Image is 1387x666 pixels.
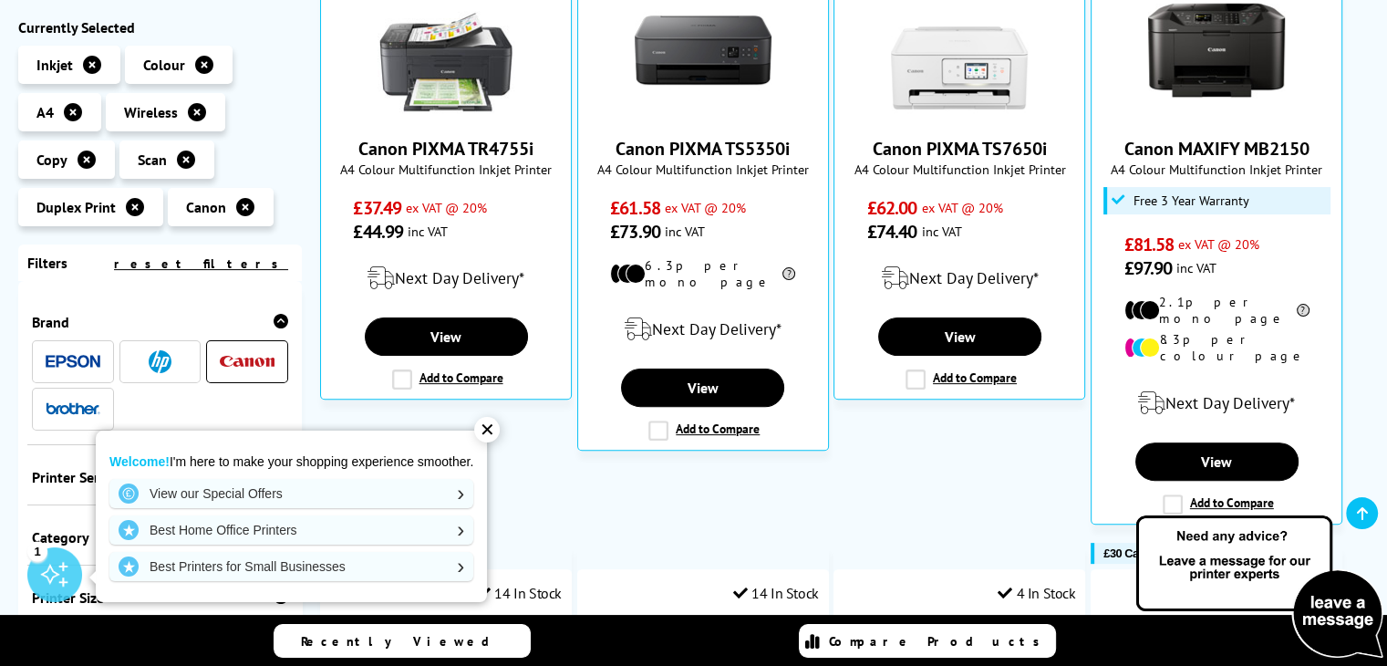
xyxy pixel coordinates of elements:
[32,468,288,486] div: Printer Series
[353,220,403,244] span: £44.99
[733,584,819,602] div: 14 In Stock
[1103,546,1175,560] span: £30 Cashback
[844,253,1075,304] div: modal_delivery
[1124,294,1309,327] li: 2.1p per mono page
[648,421,760,441] label: Add to Compare
[1124,137,1309,161] a: Canon MAXIFY MB2150
[1132,513,1387,662] img: Open Live Chat window
[873,137,1047,161] a: Canon PIXMA TS7650i
[998,584,1076,602] div: 4 In Stock
[32,528,288,546] div: Category
[1124,256,1173,280] span: £97.90
[1101,378,1332,429] div: modal_delivery
[358,137,533,161] a: Canon PIXMA TR4755i
[616,137,790,161] a: Canon PIXMA TS5350i
[18,18,302,36] div: Currently Selected
[906,369,1017,390] label: Add to Compare
[1101,161,1332,178] span: A4 Colour Multifunction Inkjet Printer
[124,103,178,121] span: Wireless
[46,402,100,415] img: Brother
[1091,543,1185,564] button: £30 Cashback
[1178,235,1259,253] span: ex VAT @ 20%
[330,161,562,178] span: A4 Colour Multifunction Inkjet Printer
[109,479,473,508] a: View our Special Offers
[635,104,771,122] a: Canon PIXMA TS5350i
[46,350,100,373] a: Epson
[891,104,1028,122] a: Canon PIXMA TS7650i
[32,313,288,331] div: Brand
[330,253,562,304] div: modal_delivery
[301,633,508,650] span: Recently Viewed
[1124,331,1309,364] li: 8.3p per colour page
[365,317,528,356] a: View
[610,220,660,244] span: £73.90
[36,103,54,121] span: A4
[921,199,1002,216] span: ex VAT @ 20%
[1148,104,1285,122] a: Canon MAXIFY MB2150
[610,196,660,220] span: £61.58
[133,350,188,373] a: HP
[220,356,274,368] img: Canon
[46,398,100,421] a: Brother
[1135,442,1299,481] a: View
[610,257,795,290] li: 6.3p per mono page
[587,161,819,178] span: A4 Colour Multifunction Inkjet Printer
[109,552,473,581] a: Best Printers for Small Businesses
[109,515,473,545] a: Best Home Office Printers
[829,633,1050,650] span: Compare Products
[1163,494,1274,515] label: Add to Compare
[621,369,784,407] a: View
[36,198,116,216] span: Duplex Print
[665,223,705,240] span: inc VAT
[474,417,500,442] div: ✕
[1176,259,1216,276] span: inc VAT
[476,584,562,602] div: 14 In Stock
[665,199,746,216] span: ex VAT @ 20%
[799,624,1056,658] a: Compare Products
[149,350,171,373] img: HP
[109,453,473,470] p: I'm here to make your shopping experience smoother.
[109,454,170,469] strong: Welcome!
[274,624,531,658] a: Recently Viewed
[36,151,67,169] span: Copy
[878,317,1041,356] a: View
[406,199,487,216] span: ex VAT @ 20%
[867,220,917,244] span: £74.40
[27,541,47,561] div: 1
[353,196,401,220] span: £37.49
[921,223,961,240] span: inc VAT
[378,104,514,122] a: Canon PIXMA TR4755i
[844,161,1075,178] span: A4 Colour Multifunction Inkjet Printer
[1133,193,1249,208] span: Free 3 Year Warranty
[27,254,67,272] span: Filters
[143,56,185,74] span: Colour
[408,223,448,240] span: inc VAT
[587,304,819,355] div: modal_delivery
[186,198,226,216] span: Canon
[867,196,917,220] span: £62.00
[46,355,100,369] img: Epson
[114,255,288,272] a: reset filters
[1124,233,1175,256] span: £81.58
[392,369,503,390] label: Add to Compare
[220,350,274,373] a: Canon
[36,56,73,74] span: Inkjet
[138,151,167,169] span: Scan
